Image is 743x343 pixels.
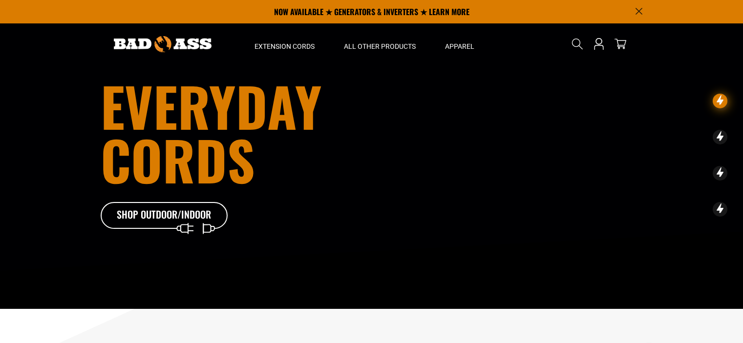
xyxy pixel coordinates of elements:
[255,42,315,51] span: Extension Cords
[344,42,416,51] span: All Other Products
[430,23,489,64] summary: Apparel
[570,36,585,52] summary: Search
[445,42,474,51] span: Apparel
[329,23,430,64] summary: All Other Products
[101,202,228,229] a: Shop Outdoor/Indoor
[240,23,329,64] summary: Extension Cords
[114,36,212,52] img: Bad Ass Extension Cords
[101,79,426,186] h1: Everyday cords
